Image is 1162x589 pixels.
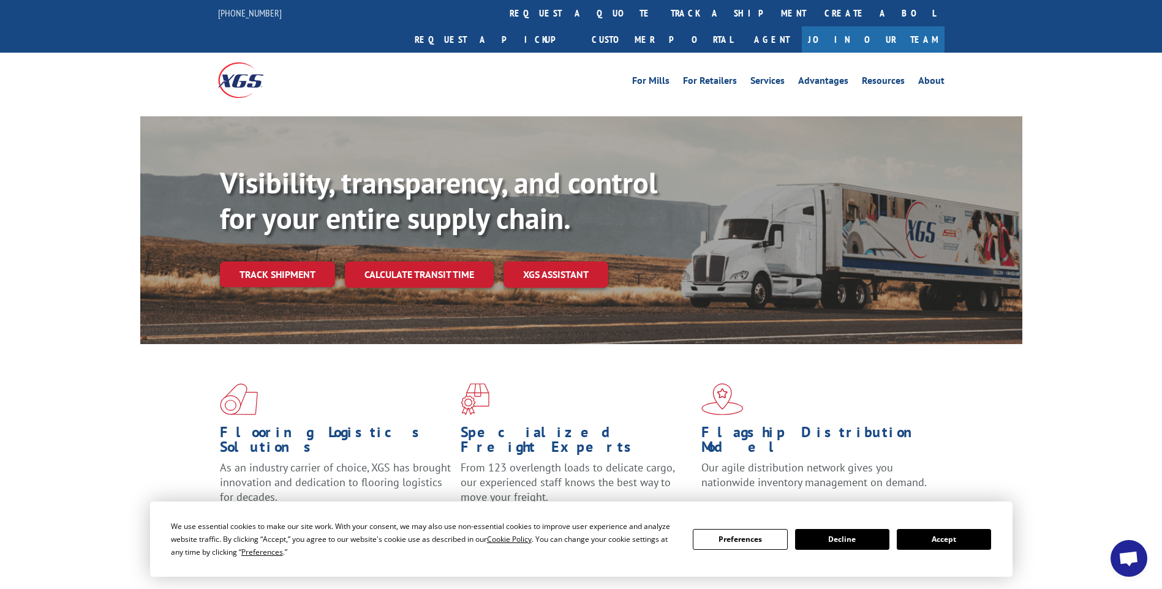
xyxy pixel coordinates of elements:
a: Learn More > [701,501,854,515]
a: Customer Portal [583,26,742,53]
h1: Flagship Distribution Model [701,425,933,460]
span: Preferences [241,547,283,557]
div: We use essential cookies to make our site work. With your consent, we may also use non-essential ... [171,520,678,558]
a: Open chat [1111,540,1147,577]
a: About [918,76,945,89]
button: Preferences [693,529,787,550]
p: From 123 overlength loads to delicate cargo, our experienced staff knows the best way to move you... [461,460,692,515]
a: For Retailers [683,76,737,89]
a: Services [750,76,785,89]
img: xgs-icon-flagship-distribution-model-red [701,383,744,415]
a: Join Our Team [802,26,945,53]
a: Advantages [798,76,848,89]
span: As an industry carrier of choice, XGS has brought innovation and dedication to flooring logistics... [220,460,451,504]
a: XGS ASSISTANT [504,261,608,288]
a: For Mills [632,76,670,89]
a: Agent [742,26,802,53]
img: xgs-icon-total-supply-chain-intelligence-red [220,383,258,415]
a: Track shipment [220,261,335,287]
h1: Flooring Logistics Solutions [220,425,451,460]
button: Decline [795,529,889,550]
span: Our agile distribution network gives you nationwide inventory management on demand. [701,460,927,489]
a: Resources [862,76,905,89]
a: Calculate transit time [345,261,494,288]
span: Cookie Policy [487,534,532,544]
div: Cookie Consent Prompt [150,501,1013,577]
b: Visibility, transparency, and control for your entire supply chain. [220,163,657,237]
h1: Specialized Freight Experts [461,425,692,460]
a: Request a pickup [406,26,583,53]
a: [PHONE_NUMBER] [218,7,282,19]
button: Accept [897,529,991,550]
img: xgs-icon-focused-on-flooring-red [461,383,489,415]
